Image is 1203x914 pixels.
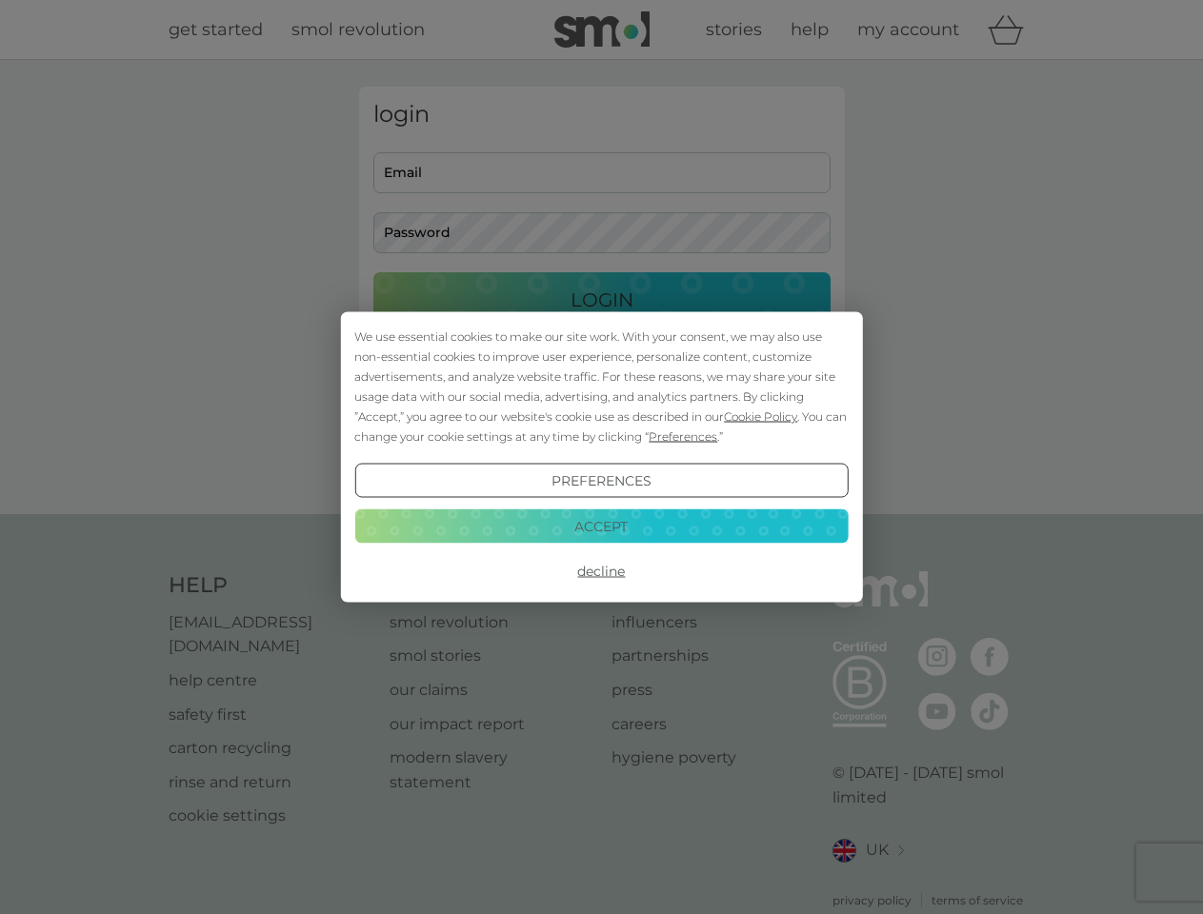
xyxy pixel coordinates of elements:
[340,312,862,603] div: Cookie Consent Prompt
[354,327,848,447] div: We use essential cookies to make our site work. With your consent, we may also use non-essential ...
[354,464,848,498] button: Preferences
[354,554,848,588] button: Decline
[649,429,717,444] span: Preferences
[724,409,797,424] span: Cookie Policy
[354,508,848,543] button: Accept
